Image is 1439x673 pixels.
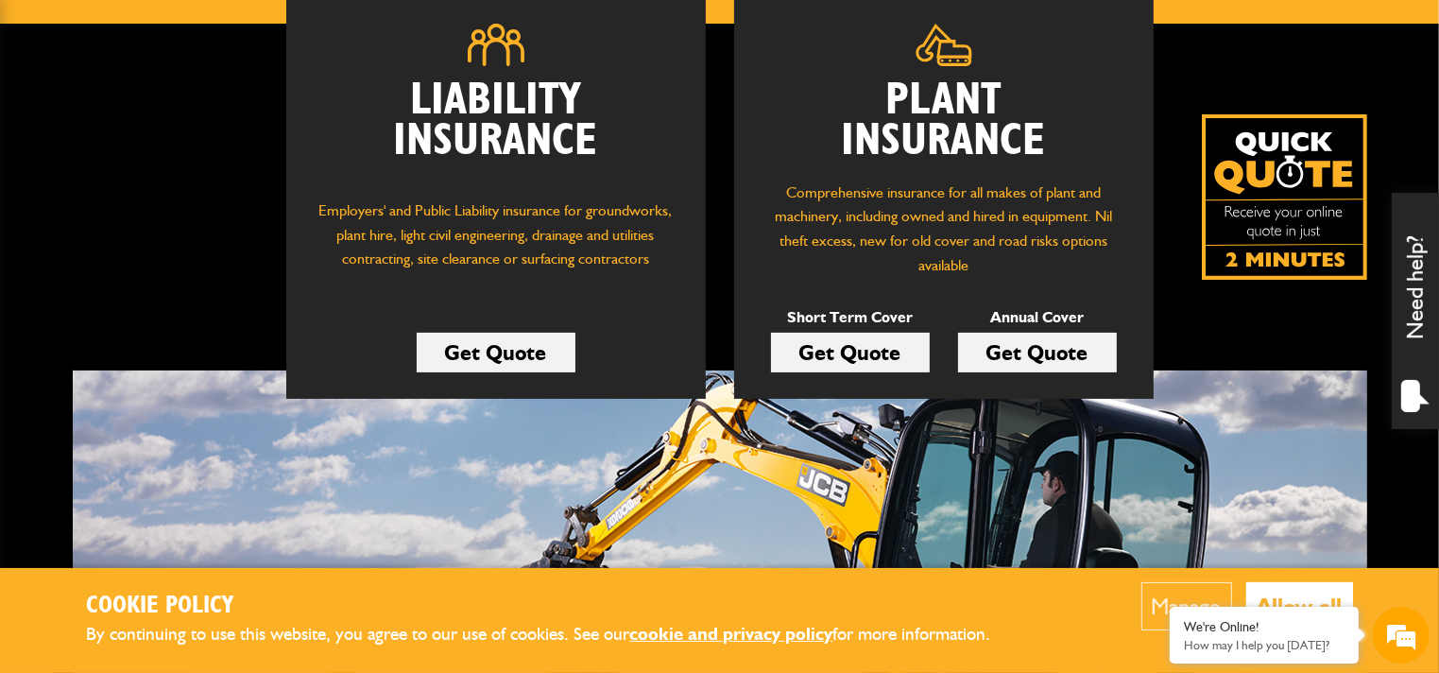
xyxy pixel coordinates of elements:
[1141,582,1232,630] button: Manage
[315,80,677,181] h2: Liability Insurance
[958,305,1117,330] p: Annual Cover
[417,333,575,372] a: Get Quote
[958,333,1117,372] a: Get Quote
[762,80,1125,162] h2: Plant Insurance
[1392,193,1439,429] div: Need help?
[315,198,677,289] p: Employers' and Public Liability insurance for groundworks, plant hire, light civil engineering, d...
[1184,619,1345,635] div: We're Online!
[1184,638,1345,652] p: How may I help you today?
[1202,114,1367,280] img: Quick Quote
[630,623,833,645] a: cookie and privacy policy
[762,181,1125,277] p: Comprehensive insurance for all makes of plant and machinery, including owned and hired in equipm...
[1202,114,1367,280] a: Get your insurance quote isn just 2-minutes
[87,592,1022,621] h2: Cookie Policy
[87,620,1022,649] p: By continuing to use this website, you agree to our use of cookies. See our for more information.
[771,333,930,372] a: Get Quote
[771,305,930,330] p: Short Term Cover
[1246,582,1353,630] button: Allow all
